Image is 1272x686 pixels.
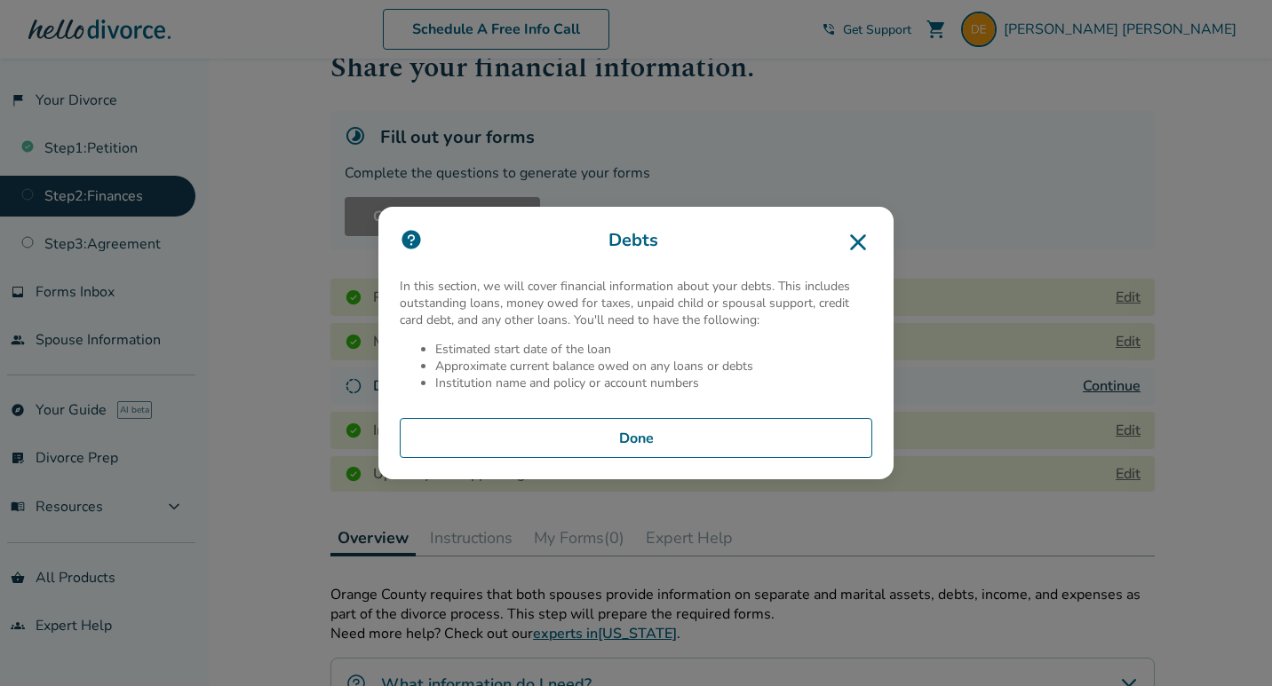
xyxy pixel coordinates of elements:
[1183,601,1272,686] iframe: Chat Widget
[400,228,423,251] img: icon
[435,341,872,358] li: Estimated start date of the loan
[400,418,872,459] button: Done
[435,358,872,375] li: Approximate current balance owed on any loans or debts
[400,228,872,256] h3: Debts
[400,278,872,328] p: In this section, we will cover financial information about your debts. This includes outstanding ...
[435,375,872,391] li: Institution name and policy or account numbers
